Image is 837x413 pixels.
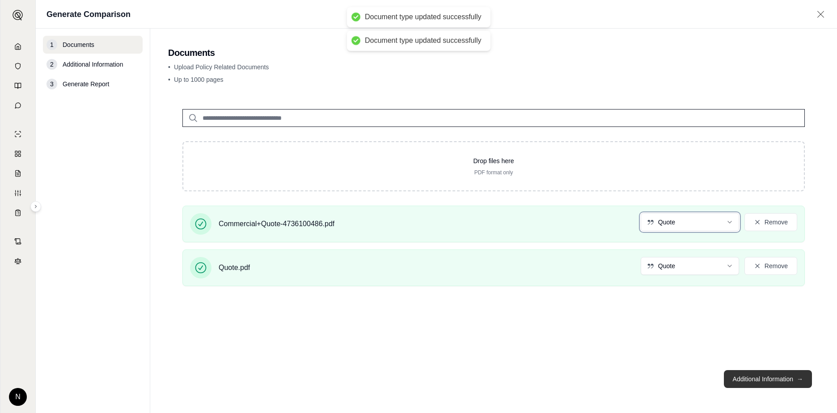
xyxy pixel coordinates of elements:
div: 3 [46,79,57,89]
a: Single Policy [6,125,30,143]
span: • [168,63,170,71]
a: Chat [6,97,30,114]
span: Up to 1000 pages [174,76,224,83]
a: Contract Analysis [6,232,30,250]
span: Documents [63,40,94,49]
a: Coverage Table [6,204,30,222]
div: 2 [46,59,57,70]
button: Expand sidebar [30,201,41,212]
p: PDF format only [198,169,790,176]
button: Additional Information→ [724,370,812,388]
a: Home [6,38,30,55]
span: Upload Policy Related Documents [174,63,269,71]
h2: Documents [168,46,819,59]
div: 1 [46,39,57,50]
div: Document type updated successfully [365,13,482,22]
span: Quote.pdf [219,262,250,273]
a: Legal Search Engine [6,252,30,270]
span: • [168,76,170,83]
a: Prompt Library [6,77,30,95]
a: Documents Vault [6,57,30,75]
div: Document type updated successfully [365,36,482,46]
button: Remove [744,213,797,231]
span: → [797,375,803,383]
span: Generate Report [63,80,109,88]
img: Expand sidebar [13,10,23,21]
span: Commercial+Quote-4736100486.pdf [219,219,334,229]
div: N [9,388,27,406]
a: Custom Report [6,184,30,202]
a: Policy Comparisons [6,145,30,163]
span: Additional Information [63,60,123,69]
button: Expand sidebar [9,6,27,24]
a: Claim Coverage [6,164,30,182]
h1: Generate Comparison [46,8,131,21]
button: Remove [744,257,797,275]
p: Drop files here [198,156,790,165]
